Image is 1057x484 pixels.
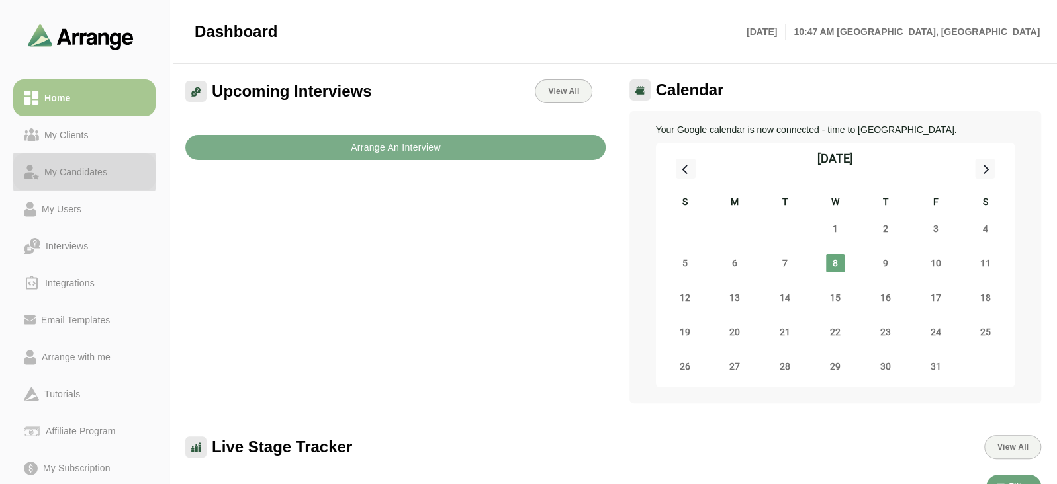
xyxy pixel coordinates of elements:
[13,339,156,376] a: Arrange with me
[13,264,156,302] a: Integrations
[38,460,116,476] div: My Subscription
[350,135,441,160] b: Arrange An Interview
[212,437,352,457] span: Live Stage Tracker
[13,79,156,116] a: Home
[976,288,995,307] span: Saturday, October 18, 2025
[997,442,1029,452] span: View All
[36,312,115,328] div: Email Templates
[39,90,75,106] div: Home
[535,79,592,103] a: View All
[926,220,944,238] span: Friday, October 3, 2025
[747,24,786,40] p: [DATE]
[675,323,694,341] span: Sunday, October 19, 2025
[36,349,116,365] div: Arrange with me
[984,435,1041,459] button: View All
[876,323,895,341] span: Thursday, October 23, 2025
[28,24,134,50] img: arrangeai-name-small-logo.4d2b8aee.svg
[39,386,85,402] div: Tutorials
[675,288,694,307] span: Sunday, October 12, 2025
[810,194,860,212] div: W
[40,238,93,254] div: Interviews
[212,81,371,101] span: Upcoming Interviews
[960,194,1011,212] div: S
[776,357,794,376] span: Tuesday, October 28, 2025
[660,194,710,212] div: S
[910,194,960,212] div: F
[826,288,845,307] span: Wednesday, October 15, 2025
[926,288,944,307] span: Friday, October 17, 2025
[976,220,995,238] span: Saturday, October 4, 2025
[656,122,1015,138] p: Your Google calendar is now connected - time to [GEOGRAPHIC_DATA].
[656,80,724,100] span: Calendar
[860,194,911,212] div: T
[710,194,760,212] div: M
[547,87,579,96] span: View All
[39,127,94,143] div: My Clients
[13,116,156,153] a: My Clients
[976,323,995,341] span: Saturday, October 25, 2025
[776,323,794,341] span: Tuesday, October 21, 2025
[185,135,606,160] button: Arrange An Interview
[826,357,845,376] span: Wednesday, October 29, 2025
[926,323,944,341] span: Friday, October 24, 2025
[826,323,845,341] span: Wednesday, October 22, 2025
[776,288,794,307] span: Tuesday, October 14, 2025
[13,413,156,450] a: Affiliate Program
[976,254,995,272] span: Saturday, October 11, 2025
[725,288,744,307] span: Monday, October 13, 2025
[195,22,277,42] span: Dashboard
[13,227,156,264] a: Interviews
[725,254,744,272] span: Monday, October 6, 2025
[876,220,895,238] span: Thursday, October 2, 2025
[725,357,744,376] span: Monday, October 27, 2025
[826,220,845,238] span: Wednesday, October 1, 2025
[675,254,694,272] span: Sunday, October 5, 2025
[776,254,794,272] span: Tuesday, October 7, 2025
[926,254,944,272] span: Friday, October 10, 2025
[876,254,895,272] span: Thursday, October 9, 2025
[13,153,156,190] a: My Candidates
[876,288,895,307] span: Thursday, October 16, 2025
[39,164,113,180] div: My Candidates
[40,275,100,291] div: Integrations
[13,302,156,339] a: Email Templates
[926,357,944,376] span: Friday, October 31, 2025
[876,357,895,376] span: Thursday, October 30, 2025
[675,357,694,376] span: Sunday, October 26, 2025
[40,423,120,439] div: Affiliate Program
[725,323,744,341] span: Monday, October 20, 2025
[826,254,845,272] span: Wednesday, October 8, 2025
[817,149,853,168] div: [DATE]
[786,24,1040,40] p: 10:47 AM [GEOGRAPHIC_DATA], [GEOGRAPHIC_DATA]
[13,190,156,227] a: My Users
[13,376,156,413] a: Tutorials
[36,201,87,217] div: My Users
[760,194,810,212] div: T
